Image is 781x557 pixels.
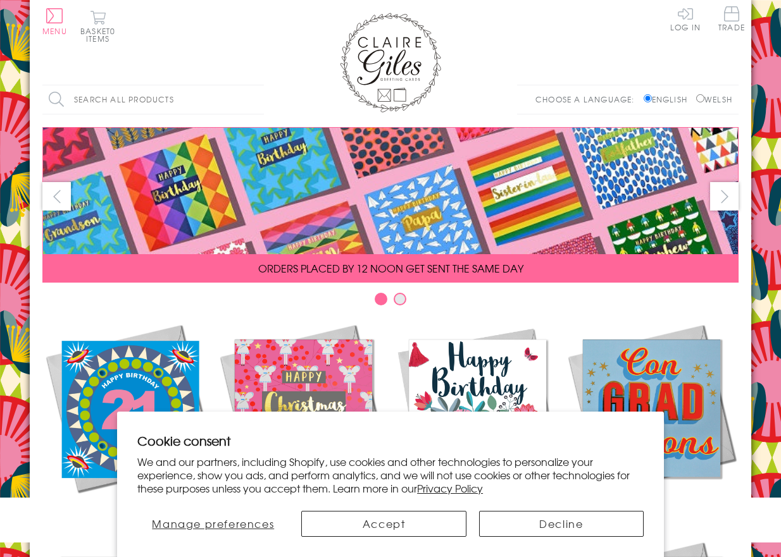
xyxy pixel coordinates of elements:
span: Menu [42,25,67,37]
button: Carousel Page 2 [394,293,406,305]
a: Log In [670,6,701,31]
a: Birthdays [390,321,565,520]
a: Privacy Policy [417,480,483,496]
a: New Releases [42,321,216,520]
span: Trade [718,6,745,31]
button: Decline [479,511,644,537]
button: next [710,182,739,211]
input: Welsh [696,94,704,102]
label: Welsh [696,94,732,105]
a: Christmas [216,321,390,520]
p: Choose a language: [535,94,641,105]
div: Carousel Pagination [42,292,739,312]
a: Academic [565,321,739,520]
input: English [644,94,652,102]
p: We and our partners, including Shopify, use cookies and other technologies to personalize your ex... [137,455,644,494]
button: Accept [301,511,466,537]
span: 0 items [86,25,115,44]
a: Trade [718,6,745,34]
button: Basket0 items [80,10,115,42]
img: Claire Giles Greetings Cards [340,13,441,113]
button: Manage preferences [137,511,289,537]
button: prev [42,182,71,211]
input: Search [251,85,264,114]
span: ORDERS PLACED BY 12 NOON GET SENT THE SAME DAY [258,260,523,276]
label: English [644,94,694,105]
button: Menu [42,8,67,35]
h2: Cookie consent [137,432,644,450]
input: Search all products [42,85,264,114]
button: Carousel Page 1 (Current Slide) [375,293,387,305]
span: Manage preferences [152,516,274,531]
